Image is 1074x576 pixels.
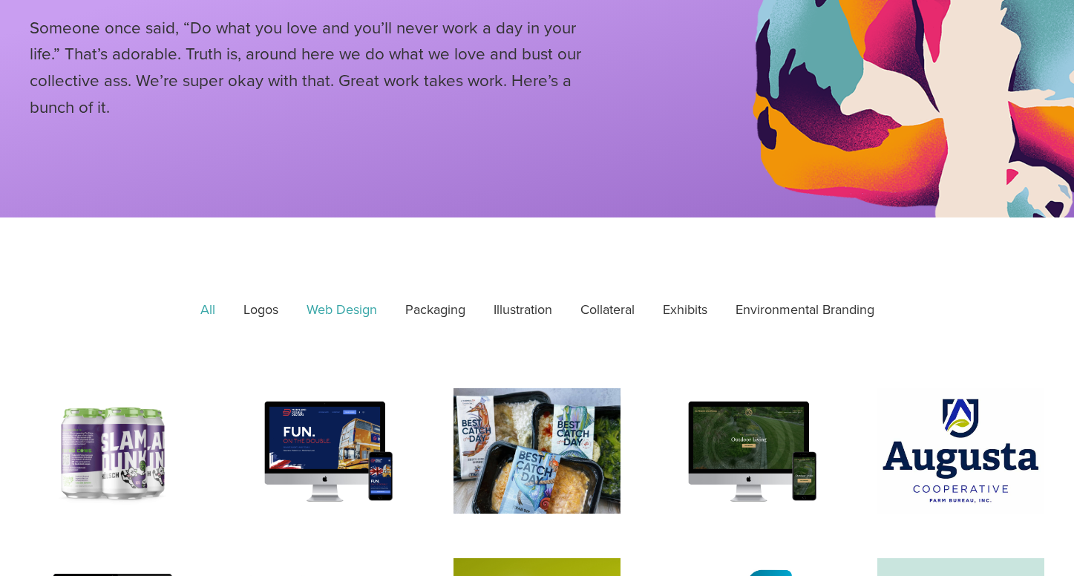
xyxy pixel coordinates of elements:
a: Augusta Cooperative Farm Bureau Logo [877,388,1044,514]
a: Logos [233,292,289,329]
a: Outdoor Solutions Landscaping Web Design [665,388,832,514]
a: Collateral [570,292,645,329]
div: Gallery filter [30,292,1044,329]
a: Environmental Branding [725,292,885,329]
a: All [190,292,226,329]
a: Packaging [395,292,476,329]
a: Maryland Double Deckers Web Design [241,388,408,514]
a: Web Design [296,292,387,329]
a: Illustration [483,292,563,329]
a: Exhibits [652,292,718,329]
